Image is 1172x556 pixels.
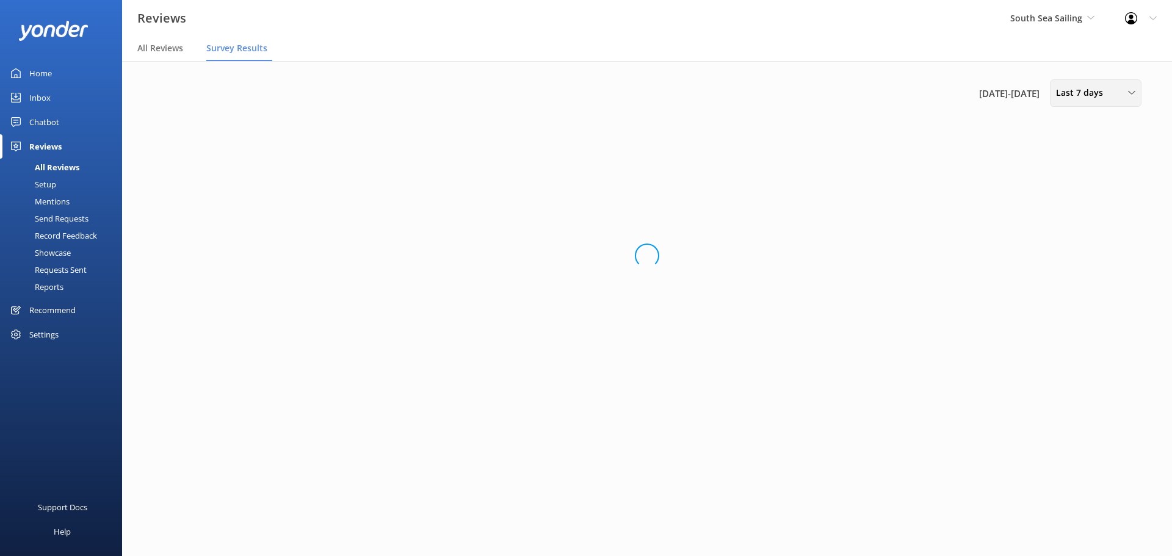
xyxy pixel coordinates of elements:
[38,495,87,519] div: Support Docs
[7,176,122,193] a: Setup
[54,519,71,544] div: Help
[7,244,71,261] div: Showcase
[18,21,89,41] img: yonder-white-logo.png
[29,85,51,110] div: Inbox
[7,210,89,227] div: Send Requests
[7,159,79,176] div: All Reviews
[7,193,70,210] div: Mentions
[7,261,122,278] a: Requests Sent
[7,210,122,227] a: Send Requests
[29,322,59,347] div: Settings
[7,193,122,210] a: Mentions
[7,278,122,295] a: Reports
[1056,86,1110,99] span: Last 7 days
[137,42,183,54] span: All Reviews
[1010,12,1082,24] span: South Sea Sailing
[137,9,186,28] h3: Reviews
[7,159,122,176] a: All Reviews
[7,176,56,193] div: Setup
[979,86,1040,101] span: [DATE] - [DATE]
[29,134,62,159] div: Reviews
[7,227,122,244] a: Record Feedback
[7,227,97,244] div: Record Feedback
[29,110,59,134] div: Chatbot
[7,261,87,278] div: Requests Sent
[29,298,76,322] div: Recommend
[206,42,267,54] span: Survey Results
[7,278,63,295] div: Reports
[7,244,122,261] a: Showcase
[29,61,52,85] div: Home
